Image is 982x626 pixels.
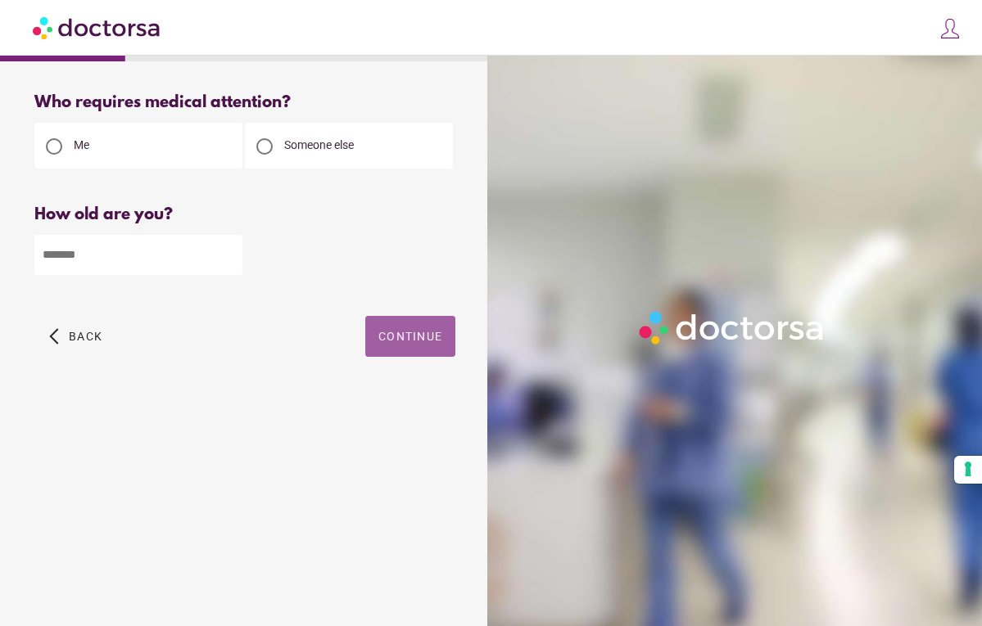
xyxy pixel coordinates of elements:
button: Your consent preferences for tracking technologies [954,456,982,484]
img: Doctorsa.com [33,9,162,46]
div: How old are you? [34,205,455,224]
img: Logo-Doctorsa-trans-White-partial-flat.png [634,306,830,349]
span: Back [69,330,102,343]
span: Someone else [284,138,354,151]
div: Who requires medical attention? [34,93,455,112]
button: arrow_back_ios Back [43,316,109,357]
span: Continue [378,330,442,343]
img: icons8-customer-100.png [939,17,962,40]
button: Continue [365,316,455,357]
span: Me [74,138,89,151]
